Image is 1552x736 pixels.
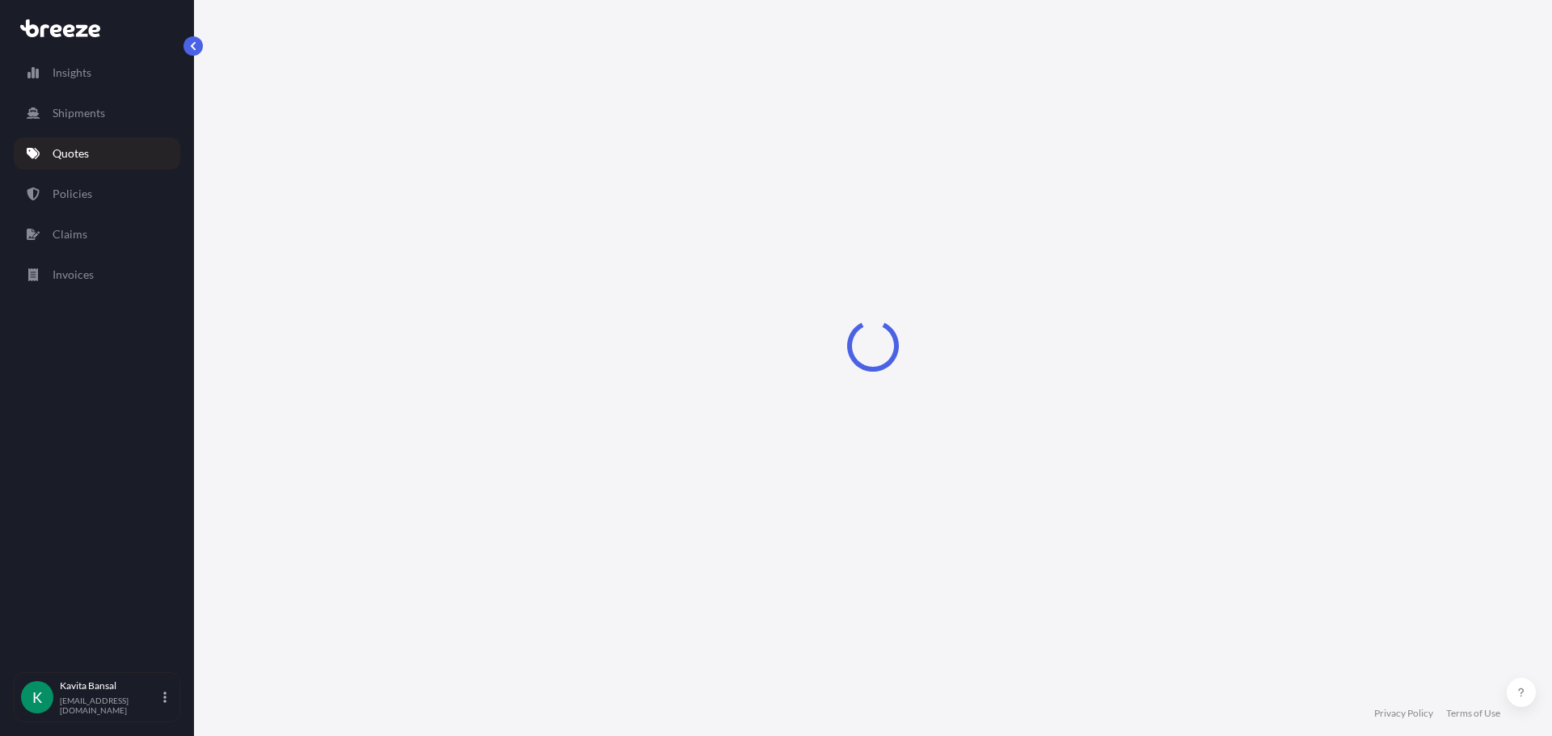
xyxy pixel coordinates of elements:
[53,186,92,202] p: Policies
[53,145,89,162] p: Quotes
[53,65,91,81] p: Insights
[60,696,160,715] p: [EMAIL_ADDRESS][DOMAIN_NAME]
[14,57,180,89] a: Insights
[1374,707,1433,720] a: Privacy Policy
[14,137,180,170] a: Quotes
[14,97,180,129] a: Shipments
[53,105,105,121] p: Shipments
[60,679,160,692] p: Kavita Bansal
[53,226,87,242] p: Claims
[14,259,180,291] a: Invoices
[53,267,94,283] p: Invoices
[14,218,180,250] a: Claims
[32,689,42,705] span: K
[14,178,180,210] a: Policies
[1446,707,1500,720] a: Terms of Use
